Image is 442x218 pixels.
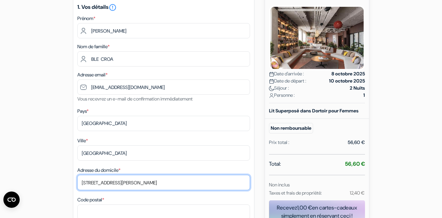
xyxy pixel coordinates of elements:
strong: 8 octobre 2025 [331,70,365,77]
img: user_icon.svg [269,93,274,98]
label: Nom de famille [77,43,110,50]
strong: 56,60 € [345,160,365,167]
label: Prénom [77,15,95,22]
span: Date de départ : [269,77,306,85]
small: Taxes et frais de propriété: [269,190,322,196]
button: Ouvrir le widget CMP [3,192,20,208]
small: 12,40 € [350,190,365,196]
label: Pays [77,108,89,115]
img: calendar.svg [269,79,274,84]
small: Vous recevrez un e-mail de confirmation immédiatement [77,96,193,102]
span: Date d'arrivée : [269,70,304,77]
span: Total: [269,160,281,168]
b: Lit Superposé dans Dortoir pour Femmes [269,108,359,114]
span: 1,00 € [297,204,312,211]
div: 56,60 € [348,139,365,146]
span: Personne : [269,92,295,99]
h5: 1. Vos détails [77,3,250,12]
span: Séjour : [269,85,289,92]
strong: 10 octobre 2025 [329,77,365,85]
div: Prix total : [269,139,289,146]
input: Entrer adresse e-mail [77,79,250,95]
a: error_outline [109,3,117,11]
img: calendar.svg [269,72,274,77]
label: Adresse du domicile [77,167,120,174]
strong: 2 Nuits [350,85,365,92]
label: Ville [77,137,88,144]
input: Entrez votre prénom [77,23,250,38]
small: Non remboursable [269,123,313,133]
strong: 1 [363,92,365,99]
label: Adresse email [77,71,108,78]
i: error_outline [109,3,117,12]
img: moon.svg [269,86,274,91]
input: Entrer le nom de famille [77,51,250,67]
small: Non inclus [269,182,290,188]
label: Code postal [77,196,104,203]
